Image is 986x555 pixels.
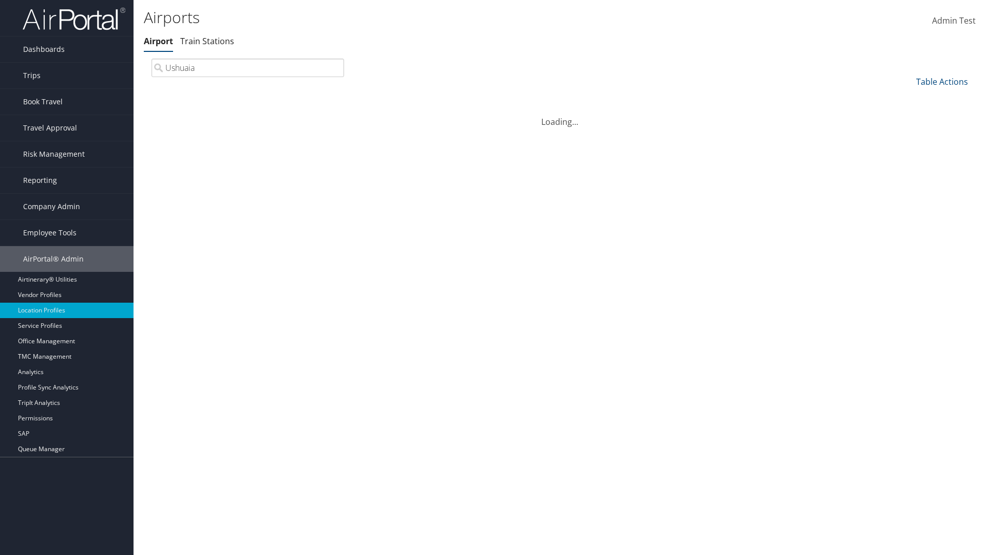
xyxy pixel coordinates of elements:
[23,194,80,219] span: Company Admin
[23,7,125,31] img: airportal-logo.png
[916,76,968,87] a: Table Actions
[144,35,173,47] a: Airport
[932,15,976,26] span: Admin Test
[144,7,698,28] h1: Airports
[23,36,65,62] span: Dashboards
[23,220,77,246] span: Employee Tools
[23,63,41,88] span: Trips
[23,168,57,193] span: Reporting
[932,5,976,37] a: Admin Test
[23,246,84,272] span: AirPortal® Admin
[144,103,976,128] div: Loading...
[151,59,344,77] input: Search
[23,89,63,115] span: Book Travel
[23,115,77,141] span: Travel Approval
[180,35,234,47] a: Train Stations
[23,141,85,167] span: Risk Management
